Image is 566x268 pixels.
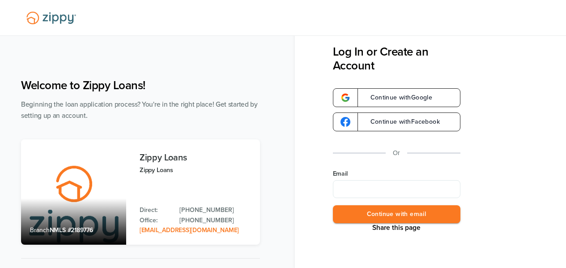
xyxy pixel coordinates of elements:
[333,205,460,224] button: Continue with email
[140,216,170,225] p: Office:
[50,226,93,234] span: NMLS #2189776
[140,165,251,175] p: Zippy Loans
[393,147,400,159] p: Or
[30,226,50,234] span: Branch
[179,216,251,225] a: Office Phone: 512-975-2947
[21,100,258,120] span: Beginning the loan application process? You're in the right place! Get started by setting up an a...
[340,93,350,103] img: google-logo
[140,205,170,215] p: Direct:
[362,95,433,101] span: Continue with Google
[140,153,251,163] h3: Zippy Loans
[333,169,460,178] label: Email
[333,112,460,131] a: google-logoContinue withFacebook
[333,88,460,107] a: google-logoContinue withGoogle
[340,117,350,127] img: google-logo
[179,205,251,215] a: Direct Phone: 512-975-2947
[21,78,260,92] h1: Welcome to Zippy Loans!
[333,180,460,198] input: Email Address
[333,45,460,73] h3: Log In or Create an Account
[140,226,239,234] a: Email Address: zippyguide@zippymh.com
[21,8,81,28] img: Lender Logo
[362,119,440,125] span: Continue with Facebook
[370,223,423,232] button: Share This Page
